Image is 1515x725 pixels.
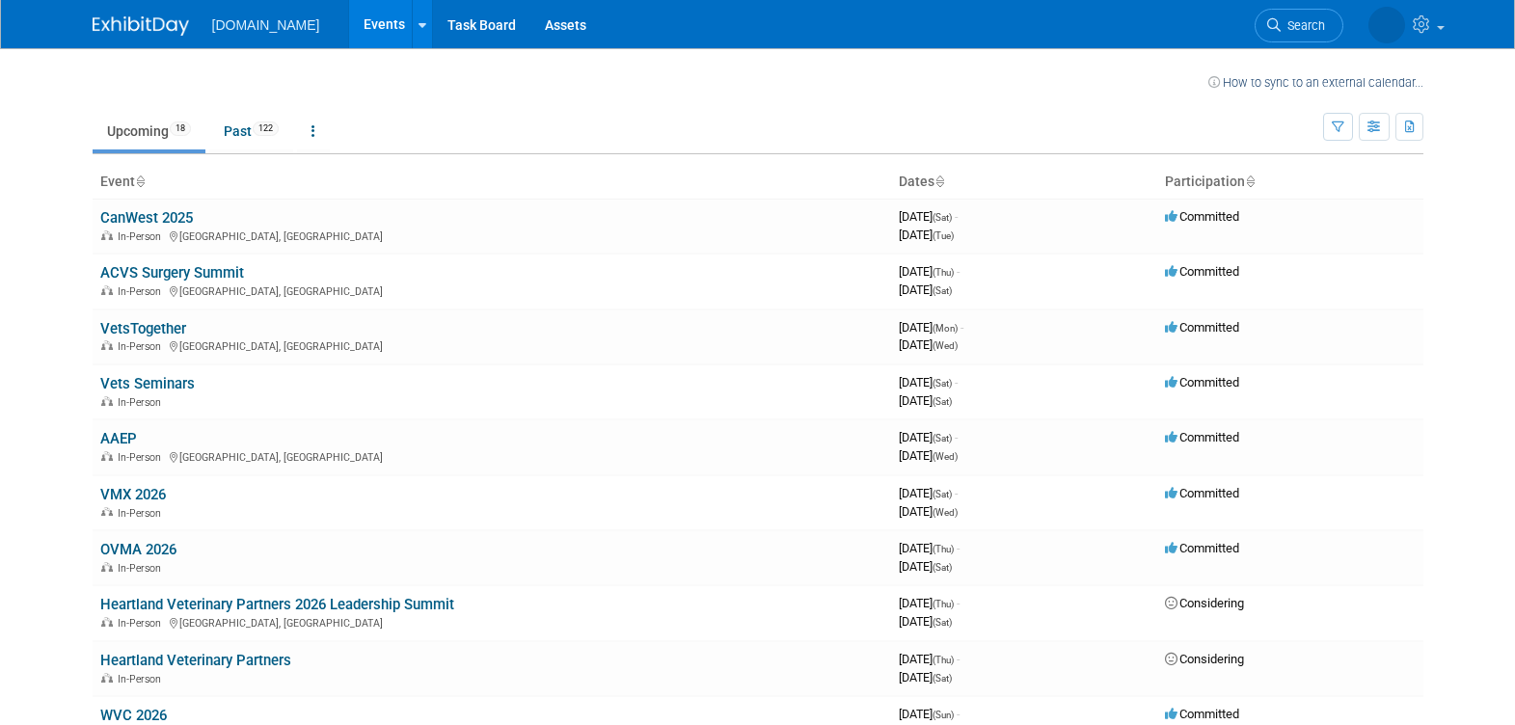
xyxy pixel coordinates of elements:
[899,228,954,242] span: [DATE]
[170,121,191,136] span: 18
[118,507,167,520] span: In-Person
[1368,7,1405,43] img: Taimir Loyola
[899,504,958,519] span: [DATE]
[955,209,958,224] span: -
[933,212,952,223] span: (Sat)
[118,451,167,464] span: In-Person
[899,707,960,721] span: [DATE]
[934,174,944,189] a: Sort by Start Date
[891,166,1157,199] th: Dates
[899,670,952,685] span: [DATE]
[101,230,113,240] img: In-Person Event
[933,267,954,278] span: (Thu)
[899,264,960,279] span: [DATE]
[118,673,167,685] span: In-Person
[957,652,960,666] span: -
[1157,166,1423,199] th: Participation
[899,430,958,444] span: [DATE]
[933,378,952,389] span: (Sat)
[101,617,113,627] img: In-Person Event
[209,113,293,149] a: Past122
[118,396,167,409] span: In-Person
[101,340,113,350] img: In-Person Event
[100,486,166,503] a: VMX 2026
[100,430,137,447] a: AAEP
[101,285,113,295] img: In-Person Event
[899,375,958,389] span: [DATE]
[899,337,958,352] span: [DATE]
[899,541,960,555] span: [DATE]
[101,673,113,683] img: In-Person Event
[118,230,167,243] span: In-Person
[1165,707,1239,721] span: Committed
[100,652,291,669] a: Heartland Veterinary Partners
[933,489,952,499] span: (Sat)
[100,375,195,392] a: Vets Seminars
[1165,486,1239,500] span: Committed
[101,507,113,517] img: In-Person Event
[100,596,454,613] a: Heartland Veterinary Partners 2026 Leadership Summit
[100,707,167,724] a: WVC 2026
[899,596,960,610] span: [DATE]
[933,599,954,609] span: (Thu)
[100,337,883,353] div: [GEOGRAPHIC_DATA], [GEOGRAPHIC_DATA]
[1165,596,1244,610] span: Considering
[957,596,960,610] span: -
[93,113,205,149] a: Upcoming18
[955,430,958,444] span: -
[957,541,960,555] span: -
[100,264,244,282] a: ACVS Surgery Summit
[101,396,113,406] img: In-Person Event
[93,166,891,199] th: Event
[899,614,952,629] span: [DATE]
[933,507,958,518] span: (Wed)
[955,375,958,389] span: -
[955,486,958,500] span: -
[933,544,954,554] span: (Thu)
[100,614,883,630] div: [GEOGRAPHIC_DATA], [GEOGRAPHIC_DATA]
[1165,209,1239,224] span: Committed
[933,673,952,684] span: (Sat)
[899,652,960,666] span: [DATE]
[933,710,954,720] span: (Sun)
[933,285,952,296] span: (Sat)
[1165,264,1239,279] span: Committed
[1281,18,1325,33] span: Search
[1165,541,1239,555] span: Committed
[1208,75,1423,90] a: How to sync to an external calendar...
[899,486,958,500] span: [DATE]
[100,228,883,243] div: [GEOGRAPHIC_DATA], [GEOGRAPHIC_DATA]
[933,230,954,241] span: (Tue)
[118,285,167,298] span: In-Person
[118,562,167,575] span: In-Person
[1165,320,1239,335] span: Committed
[101,562,113,572] img: In-Person Event
[1255,9,1343,42] a: Search
[960,320,963,335] span: -
[899,448,958,463] span: [DATE]
[93,16,189,36] img: ExhibitDay
[957,264,960,279] span: -
[100,448,883,464] div: [GEOGRAPHIC_DATA], [GEOGRAPHIC_DATA]
[135,174,145,189] a: Sort by Event Name
[100,541,176,558] a: OVMA 2026
[933,655,954,665] span: (Thu)
[253,121,279,136] span: 122
[1165,652,1244,666] span: Considering
[899,393,952,408] span: [DATE]
[100,320,186,337] a: VetsTogether
[933,323,958,334] span: (Mon)
[212,17,320,33] span: [DOMAIN_NAME]
[933,396,952,407] span: (Sat)
[101,451,113,461] img: In-Person Event
[100,209,193,227] a: CanWest 2025
[1245,174,1255,189] a: Sort by Participation Type
[899,209,958,224] span: [DATE]
[1165,375,1239,389] span: Committed
[933,433,952,443] span: (Sat)
[100,282,883,298] div: [GEOGRAPHIC_DATA], [GEOGRAPHIC_DATA]
[118,340,167,353] span: In-Person
[957,707,960,721] span: -
[118,617,167,630] span: In-Person
[933,340,958,351] span: (Wed)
